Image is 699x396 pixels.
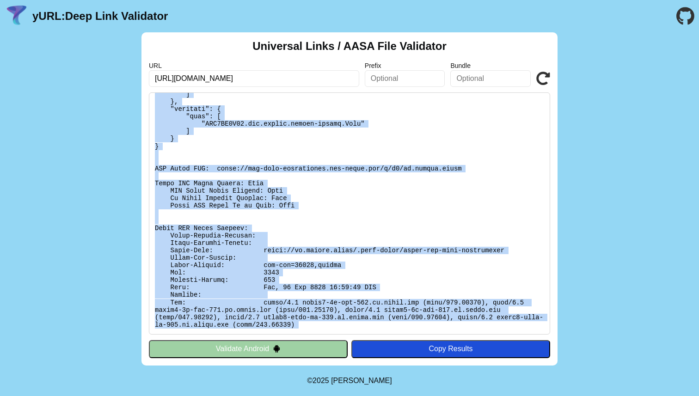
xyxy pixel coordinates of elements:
[356,345,546,353] div: Copy Results
[149,70,359,87] input: Required
[331,377,392,384] a: Michael Ibragimchayev's Personal Site
[307,366,392,396] footer: ©
[450,62,531,69] label: Bundle
[313,377,329,384] span: 2025
[149,92,550,335] pre: Lorem ipsu do: sitam://co.adipis.elits/.doei-tempo/incid-utl-etdo-magnaaliqua En Adminimv: Quis N...
[149,340,348,358] button: Validate Android
[273,345,281,353] img: droidIcon.svg
[351,340,550,358] button: Copy Results
[365,62,445,69] label: Prefix
[365,70,445,87] input: Optional
[149,62,359,69] label: URL
[5,4,29,28] img: yURL Logo
[32,10,168,23] a: yURL:Deep Link Validator
[252,40,447,53] h2: Universal Links / AASA File Validator
[450,70,531,87] input: Optional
